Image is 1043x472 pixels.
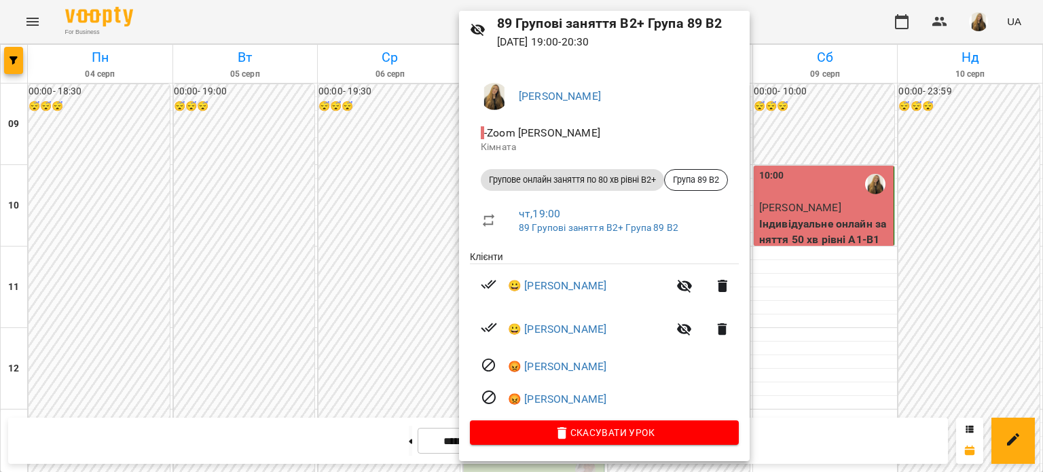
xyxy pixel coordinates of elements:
img: e6d74434a37294e684abaaa8ba944af6.png [481,83,508,110]
p: Кімната [481,141,728,154]
p: [DATE] 19:00 - 20:30 [497,34,739,50]
span: - Zoom [PERSON_NAME] [481,126,603,139]
ul: Клієнти [470,250,739,420]
a: 89 Групові заняття В2+ Група 89 В2 [519,222,678,233]
svg: Візит сплачено [481,276,497,293]
button: Скасувати Урок [470,420,739,445]
svg: Візит сплачено [481,319,497,335]
span: Скасувати Урок [481,424,728,441]
a: 😡 [PERSON_NAME] [508,391,606,407]
div: Група 89 B2 [664,169,728,191]
svg: Візит скасовано [481,357,497,374]
svg: Візит скасовано [481,389,497,405]
span: Група 89 B2 [665,174,727,186]
a: 😀 [PERSON_NAME] [508,321,606,338]
a: чт , 19:00 [519,207,560,220]
h6: 89 Групові заняття В2+ Група 89 В2 [497,13,739,34]
span: Групове онлайн заняття по 80 хв рівні В2+ [481,174,664,186]
a: 😀 [PERSON_NAME] [508,278,606,294]
a: [PERSON_NAME] [519,90,601,103]
a: 😡 [PERSON_NAME] [508,359,606,375]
